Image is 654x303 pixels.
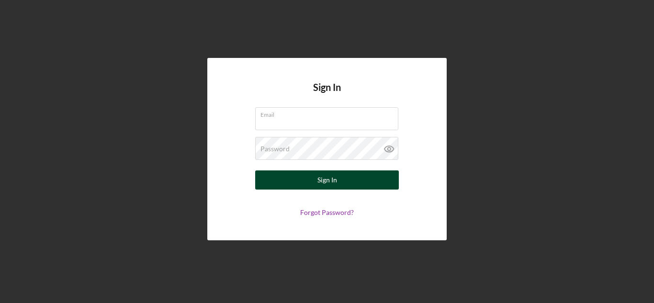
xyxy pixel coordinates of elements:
[300,208,354,216] a: Forgot Password?
[260,145,290,153] label: Password
[313,82,341,107] h4: Sign In
[317,170,337,190] div: Sign In
[255,170,399,190] button: Sign In
[260,108,398,118] label: Email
